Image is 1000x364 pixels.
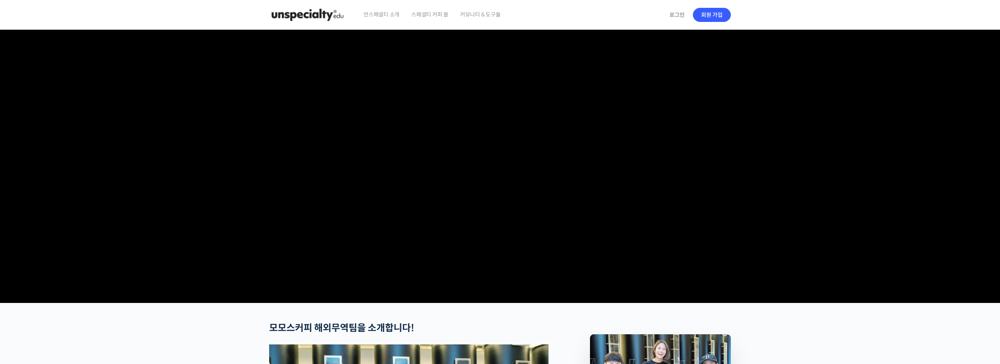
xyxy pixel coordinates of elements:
[665,6,689,24] a: 로그인
[269,322,414,334] strong: 모모스커피 해외무역팀을 소개합니다!
[693,8,731,22] a: 회원 가입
